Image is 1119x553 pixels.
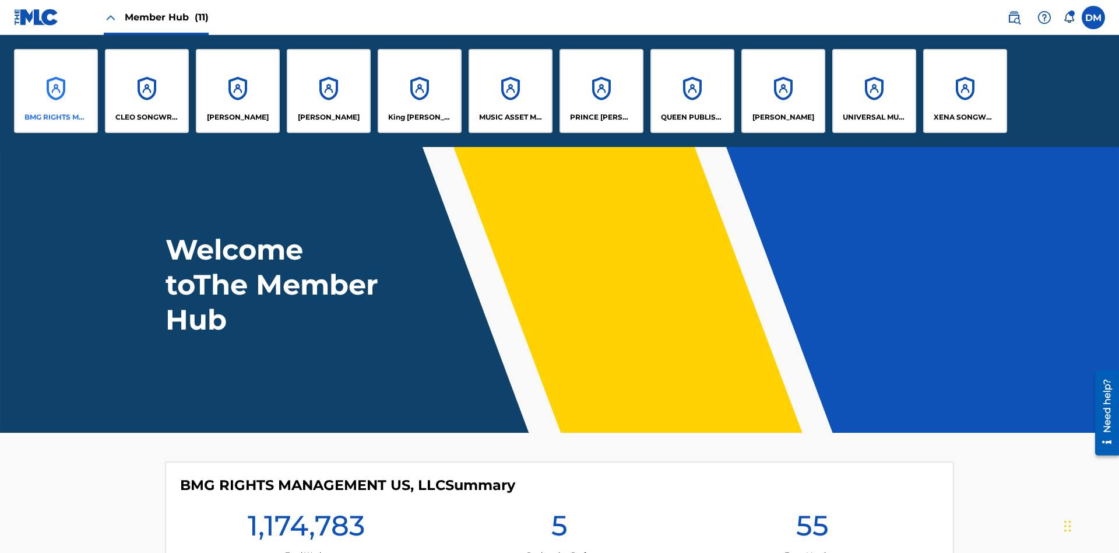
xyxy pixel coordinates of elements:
p: UNIVERSAL MUSIC PUB GROUP [843,112,906,123]
h1: 1,174,783 [248,508,365,550]
span: (11) [195,12,209,23]
p: XENA SONGWRITER [934,112,997,123]
img: MLC Logo [14,9,59,26]
h1: 55 [796,508,829,550]
p: EYAMA MCSINGER [298,112,360,123]
p: QUEEN PUBLISHA [661,112,724,123]
p: PRINCE MCTESTERSON [570,112,634,123]
a: AccountsMUSIC ASSET MANAGEMENT (MAM) [469,49,553,133]
span: Member Hub [125,10,209,24]
a: AccountsBMG RIGHTS MANAGEMENT US, LLC [14,49,98,133]
h1: 5 [551,508,568,550]
p: BMG RIGHTS MANAGEMENT US, LLC [24,112,88,123]
div: Help [1033,6,1056,29]
div: Drag [1064,509,1071,544]
img: Close [104,10,118,24]
img: help [1037,10,1051,24]
div: Notifications [1063,12,1075,23]
iframe: Chat Widget [1061,497,1119,553]
p: MUSIC ASSET MANAGEMENT (MAM) [479,112,543,123]
a: AccountsPRINCE [PERSON_NAME] [559,49,643,133]
a: AccountsUNIVERSAL MUSIC PUB GROUP [832,49,916,133]
div: User Menu [1082,6,1105,29]
p: ELVIS COSTELLO [207,112,269,123]
h1: Welcome to The Member Hub [166,232,383,337]
p: King McTesterson [388,112,452,123]
a: Accounts[PERSON_NAME] [196,49,280,133]
img: search [1007,10,1021,24]
a: Public Search [1002,6,1026,29]
a: AccountsQUEEN PUBLISHA [650,49,734,133]
iframe: Resource Center [1086,366,1119,461]
p: RONALD MCTESTERSON [752,112,814,123]
a: Accounts[PERSON_NAME] [741,49,825,133]
a: AccountsCLEO SONGWRITER [105,49,189,133]
a: AccountsXENA SONGWRITER [923,49,1007,133]
h4: BMG RIGHTS MANAGEMENT US, LLC [180,477,515,494]
a: AccountsKing [PERSON_NAME] [378,49,462,133]
p: CLEO SONGWRITER [115,112,179,123]
a: Accounts[PERSON_NAME] [287,49,371,133]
